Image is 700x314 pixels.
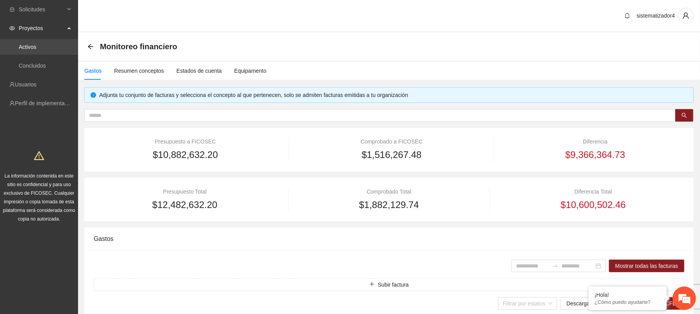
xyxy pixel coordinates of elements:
span: $1,882,129.74 [359,197,419,212]
span: Monitoreo financiero [100,40,177,53]
div: Presupuesto Total [94,187,276,196]
div: Presupuesto a FICOSEC [94,137,277,146]
a: Perfil de implementadora [15,100,76,106]
span: warning [34,151,44,161]
span: Estamos en línea. [45,104,108,183]
span: user [679,12,693,19]
span: search [682,113,687,119]
span: Descargar reporte [566,299,611,308]
div: Resumen conceptos [114,66,164,75]
div: Equipamento [234,66,267,75]
span: arrow-left [87,43,94,50]
span: inbox [9,7,15,12]
span: $1,516,267.48 [362,147,421,162]
div: Diferencia [506,137,684,146]
span: Solicitudes [19,2,65,17]
div: Adjunta tu conjunto de facturas y selecciona el concepto al que pertenecen, solo se admiten factu... [99,91,688,99]
textarea: Escriba su mensaje y pulse “Intro” [4,214,149,241]
div: ¡Hola! [595,292,661,298]
div: Gastos [94,228,684,250]
button: bell [621,9,634,22]
p: ¿Cómo puedo ayudarte? [595,299,661,305]
div: Chatee con nosotros ahora [41,40,131,50]
span: swap-right [552,263,558,269]
div: Comprobado a FICOSEC [301,137,481,146]
span: eye [9,25,15,31]
span: to [552,263,558,269]
div: Minimizar ventana de chat en vivo [128,4,147,23]
button: search [675,109,693,122]
span: $10,882,632.20 [153,147,218,162]
div: Comprobado Total [301,187,477,196]
span: sistematizador4 [637,13,675,19]
span: $9,366,364.73 [565,147,625,162]
span: $12,482,632.20 [152,197,217,212]
span: Subir factura [378,280,409,289]
button: Mostrar todas las facturas [609,260,684,272]
a: Concluidos [19,63,46,69]
div: Gastos [84,66,102,75]
span: info-circle [91,92,96,98]
div: Diferencia Total [502,187,684,196]
span: $10,600,502.46 [561,197,626,212]
span: bell [622,13,633,19]
button: plusSubir factura [94,278,684,291]
div: Back [87,43,94,50]
span: plus [369,282,375,288]
span: Proyectos [19,20,65,36]
button: user [678,8,694,23]
a: Usuarios [15,81,36,88]
div: Estados de cuenta [176,66,222,75]
button: Descargar reporte [560,297,617,310]
span: Mostrar todas las facturas [615,262,678,270]
a: Activos [19,44,36,50]
span: La información contenida en este sitio es confidencial y para uso exclusivo de FICOSEC. Cualquier... [3,173,75,222]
